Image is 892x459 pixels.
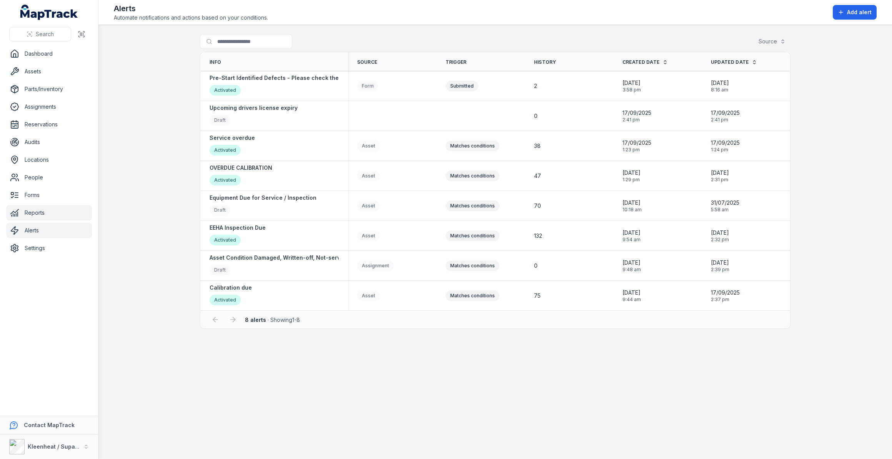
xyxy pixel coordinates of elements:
div: Submitted [446,81,478,91]
span: 0 [534,262,538,270]
span: 2:39 pm [711,267,729,273]
div: Asset [357,201,380,211]
a: Service overdueActivated [210,134,255,157]
span: [DATE] [622,169,641,177]
span: 9:48 am [622,267,641,273]
strong: Equipment Due for Service / Inspection [210,194,316,202]
time: 17/09/2025, 1:24:07 pm [711,139,740,153]
div: Asset [357,290,380,301]
span: 47 [534,172,541,180]
a: Updated Date [711,59,757,65]
span: 5:58 am [711,207,739,213]
time: 25/03/2025, 10:18:03 am [622,199,642,213]
span: Updated Date [711,59,749,65]
a: Upcoming drivers license expiryDraft [210,104,298,128]
time: 16/04/2025, 1:29:46 pm [622,169,641,183]
div: Asset [357,141,380,151]
time: 01/07/2025, 2:31:21 pm [711,169,729,183]
time: 31/07/2025, 5:58:57 am [711,199,739,213]
span: Add alert [847,8,872,16]
a: Reservations [6,117,92,132]
div: Matches conditions [446,201,499,211]
span: 2:41 pm [622,117,651,123]
div: Draft [210,265,230,275]
div: Activated [210,235,241,245]
a: Settings [6,240,92,256]
span: 132 [534,232,542,240]
strong: EEHA Inspection Due [210,224,266,232]
a: Pre-Start Identified Defects - Please check the formActivated [210,74,353,98]
span: Automate notifications and actions based on your conditions. [114,14,268,22]
time: 07/01/2025, 2:39:35 pm [711,259,729,273]
span: Search [36,30,54,38]
time: 07/01/2025, 9:44:36 am [622,289,641,303]
span: [DATE] [711,259,729,267]
a: Audits [6,134,92,150]
strong: Pre-Start Identified Defects - Please check the form [210,74,353,82]
div: Asset [357,171,380,181]
span: 8:16 am [711,87,729,93]
a: Dashboard [6,46,92,61]
div: Activated [210,145,241,156]
span: [DATE] [622,259,641,267]
div: Matches conditions [446,260,499,271]
strong: OVERDUE CALIBRATION [210,164,272,172]
h2: Alerts [114,3,268,14]
time: 07/01/2025, 9:54:32 am [622,229,641,243]
div: Matches conditions [446,141,499,151]
span: 0 [534,112,538,120]
span: 10:18 am [622,207,642,213]
strong: Asset Condition Damaged, Written-off, Not-serviceable, Out for repair or Written off [210,254,439,262]
span: 31/07/2025 [711,199,739,207]
span: 2:32 pm [711,237,729,243]
button: Add alert [833,5,877,20]
a: Forms [6,187,92,203]
span: [DATE] [622,289,641,297]
span: 2:41 pm [711,117,740,123]
strong: 8 alerts [245,316,266,323]
span: [DATE] [711,229,729,237]
span: 17/09/2025 [711,289,740,297]
span: 2 [534,82,537,90]
span: 17/09/2025 [711,109,740,117]
time: 17/09/2025, 2:41:37 pm [622,109,651,123]
span: 2:37 pm [711,297,740,303]
div: Matches conditions [446,290,499,301]
div: Assignment [357,260,394,271]
time: 17/09/2025, 2:41:37 pm [711,109,740,123]
a: Calibration dueActivated [210,284,252,307]
span: 1:24 pm [711,147,740,153]
time: 17/09/2025, 1:23:16 pm [622,139,651,153]
span: Trigger [446,59,467,65]
strong: Upcoming drivers license expiry [210,104,298,112]
span: · Showing 1 - 8 [245,316,300,323]
a: MapTrack [20,5,78,20]
span: History [534,59,556,65]
div: Activated [210,85,241,96]
a: Locations [6,152,92,167]
span: [DATE] [622,79,641,87]
span: 9:44 am [622,297,641,303]
span: 1:29 pm [622,177,641,183]
a: Assignments [6,99,92,114]
a: EEHA Inspection DueActivated [210,224,266,247]
strong: Calibration due [210,284,252,292]
span: Created Date [622,59,660,65]
strong: Contact MapTrack [24,422,75,428]
a: Equipment Due for Service / InspectionDraft [210,194,316,217]
div: Matches conditions [446,171,499,181]
time: 23/09/2025, 8:16:23 am [711,79,729,93]
div: Activated [210,295,241,305]
span: 1:23 pm [622,147,651,153]
span: 9:54 am [622,237,641,243]
div: Matches conditions [446,230,499,241]
strong: Service overdue [210,134,255,142]
div: Draft [210,205,230,215]
span: 3:58 pm [622,87,641,93]
div: Form [357,81,378,91]
span: 17/09/2025 [622,139,651,147]
a: Alerts [6,223,92,238]
strong: Kleenheat / Supagas [28,443,85,450]
span: Info [210,59,221,65]
a: OVERDUE CALIBRATIONActivated [210,164,272,187]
